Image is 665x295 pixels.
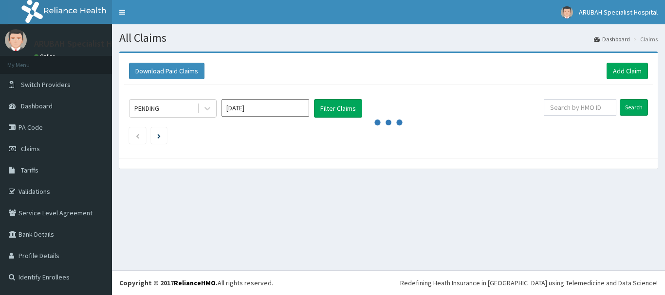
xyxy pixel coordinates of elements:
[21,80,71,89] span: Switch Providers
[129,63,204,79] button: Download Paid Claims
[112,270,665,295] footer: All rights reserved.
[119,32,658,44] h1: All Claims
[374,108,403,137] svg: audio-loading
[134,104,159,113] div: PENDING
[594,35,630,43] a: Dashboard
[21,144,40,153] span: Claims
[34,39,139,48] p: ARUBAH Specialist Hospital
[135,131,140,140] a: Previous page
[561,6,573,18] img: User Image
[607,63,648,79] a: Add Claim
[21,166,38,174] span: Tariffs
[21,102,53,110] span: Dashboard
[544,99,616,116] input: Search by HMO ID
[157,131,161,140] a: Next page
[222,99,309,117] input: Select Month and Year
[620,99,648,116] input: Search
[400,278,658,288] div: Redefining Heath Insurance in [GEOGRAPHIC_DATA] using Telemedicine and Data Science!
[631,35,658,43] li: Claims
[174,278,216,287] a: RelianceHMO
[314,99,362,118] button: Filter Claims
[34,53,57,60] a: Online
[5,29,27,51] img: User Image
[579,8,658,17] span: ARUBAH Specialist Hospital
[119,278,218,287] strong: Copyright © 2017 .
